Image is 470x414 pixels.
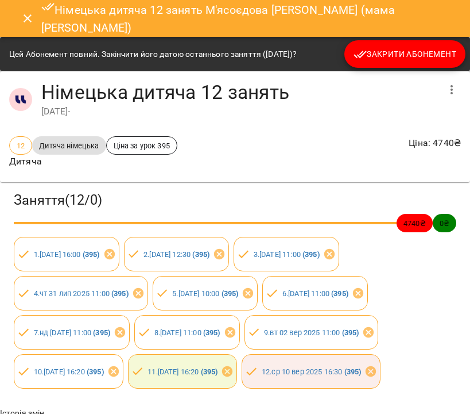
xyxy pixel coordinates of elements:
[128,354,238,389] div: 11.[DATE] 16:20 (395)
[302,250,320,259] b: ( 395 )
[201,367,218,376] b: ( 395 )
[397,218,433,229] span: 4740 ₴
[203,328,220,337] b: ( 395 )
[41,80,438,104] h4: Німецька дитяча 12 занять
[134,315,240,350] div: 8.[DATE] 11:00 (395)
[254,250,320,259] a: 3.[DATE] 11:00 (395)
[244,315,379,350] div: 9.вт 02 вер 2025 11:00 (395)
[32,140,106,151] span: Дитяча німецька
[154,328,220,337] a: 8.[DATE] 11:00 (395)
[14,191,456,209] h3: Заняття ( 12 / 0 )
[234,237,339,271] div: 3.[DATE] 11:00 (395)
[124,237,230,271] div: 2.[DATE] 12:30 (395)
[14,315,130,350] div: 7.нд [DATE] 11:00 (395)
[342,328,359,337] b: ( 395 )
[93,328,110,337] b: ( 395 )
[107,140,177,151] span: Ціна за урок 395
[172,289,238,298] a: 5.[DATE] 10:00 (395)
[143,250,209,259] a: 2.[DATE] 12:30 (395)
[111,289,129,298] b: ( 395 )
[41,105,438,118] div: [DATE] -
[14,354,123,389] div: 10.[DATE] 16:20 (395)
[344,40,465,68] button: Закрити Абонемент
[344,367,362,376] b: ( 395 )
[14,276,148,310] div: 4.чт 31 лип 2025 11:00 (395)
[9,44,297,65] div: Цей Абонемент повний. Закінчити його датою останнього заняття ([DATE])?
[153,276,258,310] div: 5.[DATE] 10:00 (395)
[433,218,456,229] span: 0 ₴
[354,47,456,61] span: Закрити Абонемент
[9,155,177,168] p: Дитяча
[10,140,32,151] span: 12
[331,289,348,298] b: ( 395 )
[14,237,119,271] div: 1.[DATE] 16:00 (395)
[192,250,209,259] b: ( 395 )
[282,289,348,298] a: 6.[DATE] 11:00 (395)
[14,5,41,32] button: Close
[242,354,380,389] div: 12.ср 10 вер 2025 16:30 (395)
[262,367,361,376] a: 12.ср 10 вер 2025 16:30 (395)
[264,328,359,337] a: 9.вт 02 вер 2025 11:00 (395)
[222,289,239,298] b: ( 395 )
[34,289,129,298] a: 4.чт 31 лип 2025 11:00 (395)
[34,328,110,337] a: 7.нд [DATE] 11:00 (395)
[87,367,104,376] b: ( 395 )
[34,250,100,259] a: 1.[DATE] 16:00 (395)
[83,250,100,259] b: ( 395 )
[34,367,104,376] a: 10.[DATE] 16:20 (395)
[9,88,32,111] img: 1255ca683a57242d3abe33992970777d.jpg
[147,367,217,376] a: 11.[DATE] 16:20 (395)
[262,276,368,310] div: 6.[DATE] 11:00 (395)
[409,136,461,150] p: Ціна : 4740 ₴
